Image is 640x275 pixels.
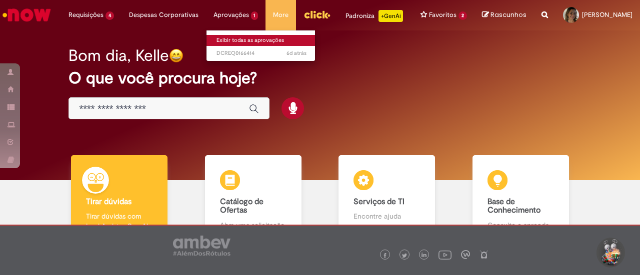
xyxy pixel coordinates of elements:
p: +GenAi [378,10,403,22]
b: Tirar dúvidas [86,197,131,207]
img: logo_footer_workplace.png [461,250,470,259]
img: happy-face.png [169,48,183,63]
span: [PERSON_NAME] [582,10,632,19]
span: 1 [251,11,258,20]
span: 2 [458,11,467,20]
a: Exibir todas as aprovações [206,35,316,46]
img: logo_footer_youtube.png [438,248,451,261]
img: logo_footer_ambev_rotulo_gray.png [173,236,230,256]
span: Aprovações [213,10,249,20]
a: Base de Conhecimento Consulte e aprenda [454,155,588,242]
p: Tirar dúvidas com Lupi Assist e Gen Ai [86,211,152,231]
span: 4 [105,11,114,20]
ul: Aprovações [206,30,316,61]
a: Serviços de TI Encontre ajuda [320,155,454,242]
img: logo_footer_linkedin.png [421,253,426,259]
b: Catálogo de Ofertas [220,197,263,216]
a: Rascunhos [482,10,526,20]
div: Padroniza [345,10,403,22]
span: DCREQ0166414 [216,49,306,57]
b: Base de Conhecimento [487,197,540,216]
span: Rascunhos [490,10,526,19]
h2: Bom dia, Kelle [68,47,169,64]
span: Requisições [68,10,103,20]
p: Consulte e aprenda [487,220,554,230]
a: Aberto DCREQ0166414 : [206,48,316,59]
time: 27/08/2025 03:51:05 [286,49,306,57]
h2: O que você procura hoje? [68,69,571,87]
b: Serviços de TI [353,197,404,207]
span: 6d atrás [286,49,306,57]
button: Iniciar Conversa de Suporte [595,238,625,268]
span: More [273,10,288,20]
img: logo_footer_facebook.png [382,253,387,258]
span: Despesas Corporativas [129,10,198,20]
a: Tirar dúvidas Tirar dúvidas com Lupi Assist e Gen Ai [52,155,186,242]
img: logo_footer_twitter.png [402,253,407,258]
p: Abra uma solicitação [220,220,286,230]
a: Catálogo de Ofertas Abra uma solicitação [186,155,320,242]
img: ServiceNow [1,5,52,25]
img: logo_footer_naosei.png [479,250,488,259]
p: Encontre ajuda [353,211,420,221]
img: click_logo_yellow_360x200.png [303,7,330,22]
span: Favoritos [429,10,456,20]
